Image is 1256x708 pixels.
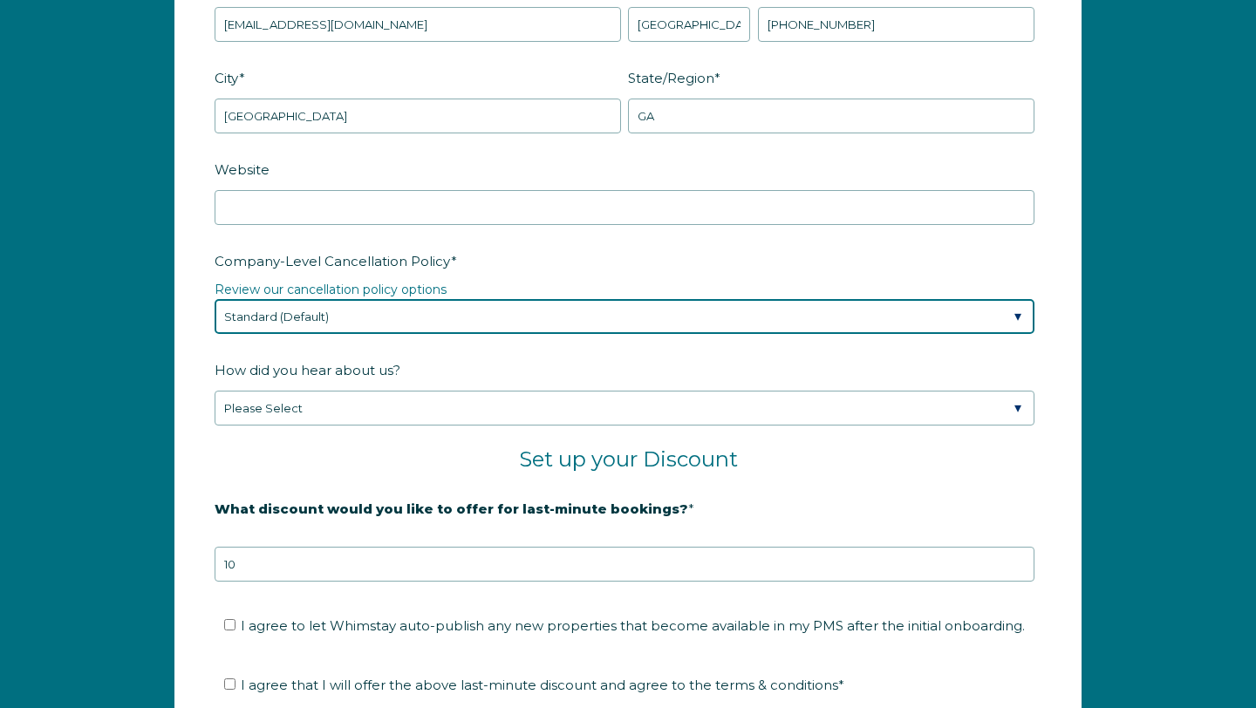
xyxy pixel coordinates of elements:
[215,156,270,183] span: Website
[215,529,488,545] strong: 20% is recommended, minimum of 10%
[224,678,235,690] input: I agree that I will offer the above last-minute discount and agree to the terms & conditions*
[519,446,738,472] span: Set up your Discount
[241,677,844,693] span: I agree that I will offer the above last-minute discount and agree to the terms & conditions
[215,500,688,517] strong: What discount would you like to offer for last-minute bookings?
[215,357,400,384] span: How did you hear about us?
[215,248,451,275] span: Company-Level Cancellation Policy
[215,282,447,297] a: Review our cancellation policy options
[628,65,714,92] span: State/Region
[215,65,239,92] span: City
[241,617,1025,634] span: I agree to let Whimstay auto-publish any new properties that become available in my PMS after the...
[224,619,235,630] input: I agree to let Whimstay auto-publish any new properties that become available in my PMS after the...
